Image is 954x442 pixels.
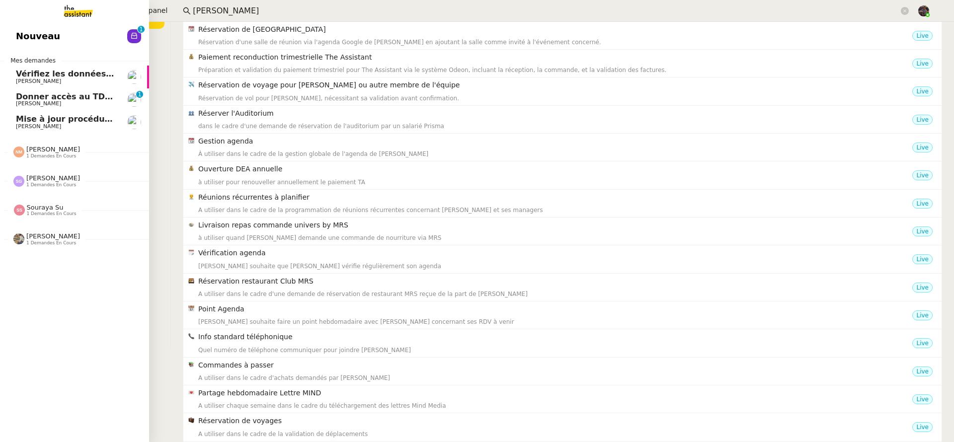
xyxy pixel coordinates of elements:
span: 💰, moneybag [188,54,194,60]
img: users%2FAXgjBsdPtrYuxuZvIJjRexEdqnq2%2Favatar%2F1599931753966.jpeg [127,70,141,84]
nz-badge-sup: 1 [138,26,145,33]
div: A utiliser dans le cadre de la validation de déplacements [198,429,912,439]
h4: Paiement reconduction trimestrielle The Assistant [198,52,912,63]
h4: Vérification agenda [198,247,912,259]
span: 📆, calendar [188,26,194,32]
span: Nouveau [16,29,60,44]
h4: Ouverture DEA annuelle [198,163,912,175]
span: 1 demandes en cours [27,211,77,217]
h4: Réservation de voyages [198,415,912,427]
h4: Réservation de [GEOGRAPHIC_DATA] [198,24,912,35]
h4: Info standard téléphonique [198,331,912,343]
span: [PERSON_NAME] [16,123,61,130]
div: [PERSON_NAME] souhaite que [PERSON_NAME] vérifie régulièrement son agenda [198,261,912,271]
div: Quel numéro de téléphone communiquer pour joindre [PERSON_NAME] [198,345,912,355]
img: svg [13,147,24,157]
img: users%2FAXgjBsdPtrYuxuZvIJjRexEdqnq2%2Favatar%2F1599931753966.jpeg [127,93,141,107]
div: A utiliser dans le cadre de la programmation de réunions récurrentes concernant [PERSON_NAME] et ... [198,205,912,215]
span: 🍱, bento [188,278,194,284]
span: 🍲, stew [188,221,194,227]
span: Mes demandes [4,56,62,66]
div: Réservation d'une salle de réunion via l'agenda Google de [PERSON_NAME] en ajoutant la salle comm... [198,37,912,47]
span: 👥, busts_in_silhouette [188,110,194,116]
img: users%2FvmnJXRNjGXZGy0gQLmH5CrabyCb2%2Favatar%2F07c9d9ad-5b06-45ca-8944-a3daedea5428 [127,115,141,129]
span: 📅, date [188,305,194,311]
div: A utiliser dans le cadre d'achats demandés par [PERSON_NAME] [198,373,912,383]
span: 📆, calendar [188,138,194,144]
img: svg [14,205,25,216]
span: 1 demandes en cours [26,153,76,159]
div: à utiliser quand [PERSON_NAME] demande une commande de nourriture via MRS [198,233,912,243]
h4: Livraison repas commande univers by MRS [198,220,912,231]
span: [PERSON_NAME] [16,78,61,84]
nz-tag: Live [912,367,933,376]
span: 💌, love_letter [188,389,194,395]
span: [PERSON_NAME] [16,100,61,107]
nz-tag: Live [912,199,933,209]
h4: Réserver l'Auditorium [198,108,912,119]
div: Préparation et validation du paiement trimestriel pour The Assistant via le système Odeon, inclua... [198,65,912,75]
span: [PERSON_NAME] [26,174,80,182]
span: 🗓️, spiral_calendar_pad [188,249,194,255]
span: 💰, moneybag [188,165,194,171]
span: Vérifiez les données TDB Gestion MPAF [16,69,191,78]
h4: Commandes à passer [198,360,912,371]
span: Souraya Su [27,204,64,211]
span: [PERSON_NAME] [26,146,80,153]
p: 1 [139,26,143,35]
div: [PERSON_NAME] souhaite faire un point hebdomadaire avec [PERSON_NAME] concernant ses RDV à venir [198,317,912,327]
div: dans le cadre d'une demande de réservation de l'auditorium par un salarié Prisma [198,121,912,131]
h4: Réservation de voyage pour [PERSON_NAME] ou autre membre de l'équipe [198,79,912,91]
div: à utiliser pour renouveller annuellement le paiement TA [198,177,912,187]
span: ✈️, airplane [188,81,194,87]
nz-tag: Live [912,31,933,41]
h4: Réunions récurrentes à planifier [198,192,912,203]
span: 📚, books [188,362,194,368]
nz-tag: Live [912,170,933,180]
nz-tag: Live [912,394,933,404]
span: [PERSON_NAME] [26,232,80,240]
div: A utiliser chaque semaine dans le cadre du téléchargement des lettres Mind Media [198,401,912,411]
span: Mise à jour procédure traitement FP [16,114,179,124]
nz-tag: Live [912,283,933,293]
nz-tag: Live [912,86,933,96]
nz-tag: Live [912,143,933,152]
h4: Réservation restaurant Club MRS [198,276,912,287]
nz-tag: Live [912,422,933,432]
nz-tag: Live [912,59,933,69]
nz-tag: Live [912,226,933,236]
span: Donner accès au TDB MPAF [16,92,138,101]
nz-tag: Live [912,254,933,264]
div: A utiliser dans le cadre d'une demande de réservation de restaurant MRS reçue de la part de [PERS... [198,289,912,299]
h4: Point Agenda [198,303,912,315]
nz-tag: Live [912,310,933,320]
span: 1 demandes en cours [26,182,76,188]
p: 1 [138,91,142,100]
h4: Gestion agenda [198,136,912,147]
nz-tag: Live [912,115,933,125]
h4: Partage hebdomadaire Lettre MIND [198,387,912,399]
img: 2af2e8ed-4e7a-4339-b054-92d163d57814 [918,5,929,16]
input: Rechercher [193,4,899,18]
span: 🧳, luggage [188,417,194,423]
div: Réservation de vol pour [PERSON_NAME], nécessitant sa validation avant confirmation. [198,93,912,103]
img: svg [13,176,24,187]
nz-badge-sup: 1 [136,91,143,98]
span: 1 demandes en cours [26,240,76,246]
span: 📞, telephone_receiver [188,333,194,339]
div: À utiliser dans le cadre de la gestion globale de l'agenda de [PERSON_NAME] [198,149,912,159]
img: 388bd129-7e3b-4cb1-84b4-92a3d763e9b7 [13,233,24,244]
span: 👨‍💼, male-office-worker [188,194,194,200]
nz-tag: Live [912,338,933,348]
